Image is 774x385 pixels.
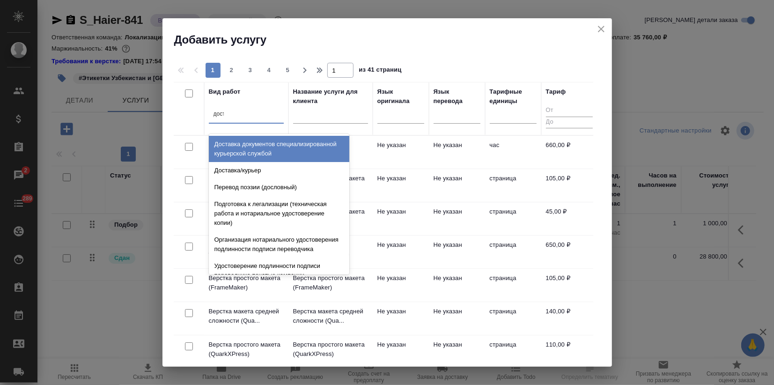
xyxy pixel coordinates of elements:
[373,136,429,169] td: Не указан
[262,63,277,78] button: 4
[209,87,241,96] div: Вид работ
[485,236,541,268] td: страница
[224,63,239,78] button: 2
[209,307,284,326] p: Верстка макета средней сложности (Qua...
[541,169,597,202] td: 105,00 ₽
[485,269,541,302] td: страница
[546,87,566,96] div: Тариф
[541,236,597,268] td: 650,00 ₽
[490,87,537,106] div: Тарифные единицы
[429,169,485,202] td: Не указан
[209,340,284,359] p: Верстка простого макета (QuarkXPress)
[541,136,597,169] td: 660,00 ₽
[224,66,239,75] span: 2
[209,258,349,284] div: Удостоверение подлинности подписи переводчика печатью компании
[434,87,480,106] div: Язык перевода
[293,87,368,106] div: Название услуги для клиента
[209,136,349,162] div: Доставка документов специализированной курьерской службой
[293,274,368,292] p: Верстка простого макета (FrameMaker)
[293,340,368,359] p: Верстка простого макета (QuarkXPress)
[541,335,597,368] td: 110,00 ₽
[546,105,593,117] input: От
[280,66,295,75] span: 5
[541,302,597,335] td: 140,00 ₽
[243,63,258,78] button: 3
[359,64,402,78] span: из 41 страниц
[429,269,485,302] td: Не указан
[209,196,349,231] div: Подготовка к легализации (техническая работа и нотариальное удостоверение копии)
[293,307,368,326] p: Верстка макета средней сложности (Qua...
[485,202,541,235] td: страница
[429,136,485,169] td: Не указан
[485,335,541,368] td: страница
[429,202,485,235] td: Не указан
[209,231,349,258] div: Организация нотариального удостоверения подлинности подписи переводчика
[243,66,258,75] span: 3
[262,66,277,75] span: 4
[373,202,429,235] td: Не указан
[373,169,429,202] td: Не указан
[174,32,612,47] h2: Добавить услугу
[429,335,485,368] td: Не указан
[485,302,541,335] td: страница
[594,22,608,36] button: close
[541,202,597,235] td: 45,00 ₽
[485,136,541,169] td: час
[209,274,284,292] p: Верстка простого макета (FrameMaker)
[209,162,349,179] div: Доставка/курьер
[377,87,424,106] div: Язык оригинала
[373,335,429,368] td: Не указан
[280,63,295,78] button: 5
[429,236,485,268] td: Не указан
[373,302,429,335] td: Не указан
[546,117,593,128] input: До
[373,269,429,302] td: Не указан
[373,236,429,268] td: Не указан
[485,169,541,202] td: страница
[429,302,485,335] td: Не указан
[209,179,349,196] div: Перевод поэзии (дословный)
[541,269,597,302] td: 105,00 ₽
